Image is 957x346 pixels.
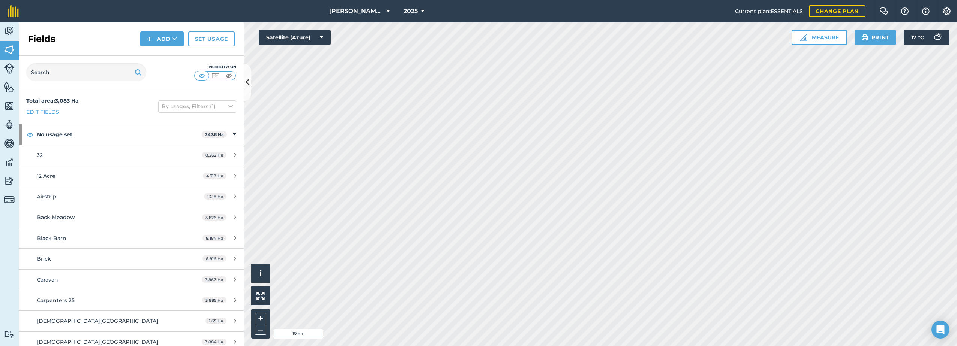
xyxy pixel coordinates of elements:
span: [DEMOGRAPHIC_DATA][GEOGRAPHIC_DATA] [37,318,158,324]
img: svg+xml;base64,PHN2ZyB4bWxucz0iaHR0cDovL3d3dy53My5vcmcvMjAwMC9zdmciIHdpZHRoPSI1MCIgaGVpZ2h0PSI0MC... [224,72,234,79]
img: svg+xml;base64,PD94bWwgdmVyc2lvbj0iMS4wIiBlbmNvZGluZz0idXRmLTgiPz4KPCEtLSBHZW5lcmF0b3I6IEFkb2JlIE... [4,331,15,338]
span: 3.826 Ha [202,214,226,221]
img: svg+xml;base64,PD94bWwgdmVyc2lvbj0iMS4wIiBlbmNvZGluZz0idXRmLTgiPz4KPCEtLSBHZW5lcmF0b3I6IEFkb2JlIE... [4,63,15,74]
span: 3.867 Ha [202,276,226,283]
img: svg+xml;base64,PD94bWwgdmVyc2lvbj0iMS4wIiBlbmNvZGluZz0idXRmLTgiPz4KPCEtLSBHZW5lcmF0b3I6IEFkb2JlIE... [4,138,15,149]
img: svg+xml;base64,PHN2ZyB4bWxucz0iaHR0cDovL3d3dy53My5vcmcvMjAwMC9zdmciIHdpZHRoPSIxOCIgaGVpZ2h0PSIyNC... [27,130,33,139]
a: Caravan3.867 Ha [19,270,244,290]
button: Add [140,31,184,46]
img: svg+xml;base64,PHN2ZyB4bWxucz0iaHR0cDovL3d3dy53My5vcmcvMjAwMC9zdmciIHdpZHRoPSI1MCIgaGVpZ2h0PSI0MC... [197,72,207,79]
a: 328.262 Ha [19,145,244,165]
span: Carpenters 25 [37,297,75,304]
img: svg+xml;base64,PHN2ZyB4bWxucz0iaHR0cDovL3d3dy53My5vcmcvMjAwMC9zdmciIHdpZHRoPSIxOSIgaGVpZ2h0PSIyNC... [135,68,142,77]
span: i [259,268,262,278]
img: svg+xml;base64,PHN2ZyB4bWxucz0iaHR0cDovL3d3dy53My5vcmcvMjAwMC9zdmciIHdpZHRoPSI1NiIgaGVpZ2h0PSI2MC... [4,100,15,112]
input: Search [26,63,146,81]
span: 32 [37,152,43,158]
h2: Fields [28,33,55,45]
img: svg+xml;base64,PD94bWwgdmVyc2lvbj0iMS4wIiBlbmNvZGluZz0idXRmLTgiPz4KPCEtLSBHZW5lcmF0b3I6IEFkb2JlIE... [4,157,15,168]
span: Current plan : ESSENTIALS [735,7,803,15]
img: svg+xml;base64,PHN2ZyB4bWxucz0iaHR0cDovL3d3dy53My5vcmcvMjAwMC9zdmciIHdpZHRoPSI1NiIgaGVpZ2h0PSI2MC... [4,82,15,93]
button: 17 °C [904,30,949,45]
span: 1.65 Ha [205,318,226,324]
img: svg+xml;base64,PD94bWwgdmVyc2lvbj0iMS4wIiBlbmNvZGluZz0idXRmLTgiPz4KPCEtLSBHZW5lcmF0b3I6IEFkb2JlIE... [4,175,15,186]
strong: Total area : 3,083 Ha [26,97,79,104]
a: Change plan [809,5,865,17]
img: Four arrows, one pointing top left, one top right, one bottom right and the last bottom left [256,292,265,300]
span: Brick [37,255,51,262]
span: 13.18 Ha [204,193,226,200]
span: 6.816 Ha [202,255,226,262]
span: [PERSON_NAME] Farm Life [329,7,383,16]
button: Measure [792,30,847,45]
span: 8.262 Ha [202,152,226,158]
img: svg+xml;base64,PHN2ZyB4bWxucz0iaHR0cDovL3d3dy53My5vcmcvMjAwMC9zdmciIHdpZHRoPSI1NiIgaGVpZ2h0PSI2MC... [4,44,15,55]
img: A cog icon [942,7,951,15]
a: Back Meadow3.826 Ha [19,207,244,227]
img: fieldmargin Logo [7,5,19,17]
img: Two speech bubbles overlapping with the left bubble in the forefront [879,7,888,15]
button: + [255,313,266,324]
div: No usage set347.8 Ha [19,124,244,145]
button: Satellite (Azure) [259,30,331,45]
div: Visibility: On [194,64,236,70]
span: 12 Acre [37,173,55,179]
button: i [251,264,270,283]
button: By usages, Filters (1) [158,100,236,112]
a: [DEMOGRAPHIC_DATA][GEOGRAPHIC_DATA]1.65 Ha [19,311,244,331]
a: Edit fields [26,108,59,116]
span: Black Barn [37,235,66,242]
a: Brick6.816 Ha [19,249,244,269]
img: svg+xml;base64,PHN2ZyB4bWxucz0iaHR0cDovL3d3dy53My5vcmcvMjAwMC9zdmciIHdpZHRoPSIxNCIgaGVpZ2h0PSIyNC... [147,34,152,43]
a: Airstrip13.18 Ha [19,186,244,207]
span: 4.317 Ha [203,173,226,179]
a: 12 Acre4.317 Ha [19,166,244,186]
span: 8.184 Ha [202,235,226,241]
a: Carpenters 253.885 Ha [19,290,244,310]
a: Black Barn8.184 Ha [19,228,244,248]
button: Print [855,30,897,45]
img: svg+xml;base64,PHN2ZyB4bWxucz0iaHR0cDovL3d3dy53My5vcmcvMjAwMC9zdmciIHdpZHRoPSIxNyIgaGVpZ2h0PSIxNy... [922,7,930,16]
a: Set usage [188,31,235,46]
img: svg+xml;base64,PD94bWwgdmVyc2lvbj0iMS4wIiBlbmNvZGluZz0idXRmLTgiPz4KPCEtLSBHZW5lcmF0b3I6IEFkb2JlIE... [4,25,15,37]
span: Airstrip [37,193,57,200]
img: svg+xml;base64,PHN2ZyB4bWxucz0iaHR0cDovL3d3dy53My5vcmcvMjAwMC9zdmciIHdpZHRoPSIxOSIgaGVpZ2h0PSIyNC... [861,33,868,42]
img: Ruler icon [800,34,807,41]
img: A question mark icon [900,7,909,15]
span: [DEMOGRAPHIC_DATA][GEOGRAPHIC_DATA] [37,339,158,345]
img: svg+xml;base64,PD94bWwgdmVyc2lvbj0iMS4wIiBlbmNvZGluZz0idXRmLTgiPz4KPCEtLSBHZW5lcmF0b3I6IEFkb2JlIE... [4,194,15,205]
img: svg+xml;base64,PD94bWwgdmVyc2lvbj0iMS4wIiBlbmNvZGluZz0idXRmLTgiPz4KPCEtLSBHZW5lcmF0b3I6IEFkb2JlIE... [930,30,945,45]
img: svg+xml;base64,PD94bWwgdmVyc2lvbj0iMS4wIiBlbmNvZGluZz0idXRmLTgiPz4KPCEtLSBHZW5lcmF0b3I6IEFkb2JlIE... [4,119,15,130]
span: Caravan [37,276,58,283]
span: Back Meadow [37,214,75,221]
strong: 347.8 Ha [205,132,224,137]
span: 3.884 Ha [202,339,226,345]
img: svg+xml;base64,PHN2ZyB4bWxucz0iaHR0cDovL3d3dy53My5vcmcvMjAwMC9zdmciIHdpZHRoPSI1MCIgaGVpZ2h0PSI0MC... [211,72,220,79]
span: 3.885 Ha [202,297,226,303]
span: 17 ° C [911,30,924,45]
strong: No usage set [37,124,202,145]
button: – [255,324,266,335]
div: Open Intercom Messenger [931,321,949,339]
span: 2025 [403,7,418,16]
